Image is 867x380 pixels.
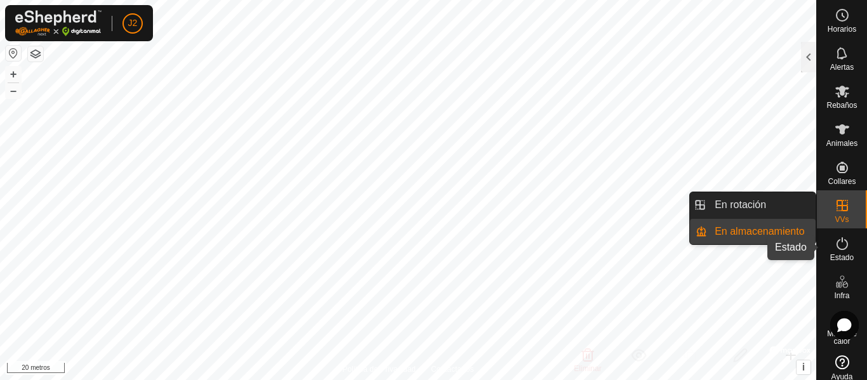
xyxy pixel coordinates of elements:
a: Contáctanos [431,364,473,375]
font: Alertas [830,63,854,72]
font: J2 [128,18,138,28]
img: Logotipo de Gallagher [15,10,102,36]
font: Rebaños [826,101,857,110]
font: En almacenamiento [715,226,804,237]
a: En rotación [707,192,816,218]
font: Contáctanos [431,365,473,374]
li: En almacenamiento [690,219,816,244]
font: + [10,67,17,81]
font: i [802,362,805,372]
font: Horarios [828,25,856,34]
li: En rotación [690,192,816,218]
font: En rotación [715,199,766,210]
font: Política de Privacidad [343,365,416,374]
font: Estado [830,253,854,262]
button: + [6,67,21,82]
a: Política de Privacidad [343,364,416,375]
a: En almacenamiento [707,219,816,244]
button: i [797,360,811,374]
button: – [6,83,21,98]
button: Restablecer mapa [6,46,21,61]
font: – [10,84,17,97]
font: Animales [826,139,857,148]
font: Collares [828,177,856,186]
font: Mapa de calor [827,329,857,346]
font: Infra [834,291,849,300]
font: VVs [835,215,849,224]
button: Capas del Mapa [28,46,43,62]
